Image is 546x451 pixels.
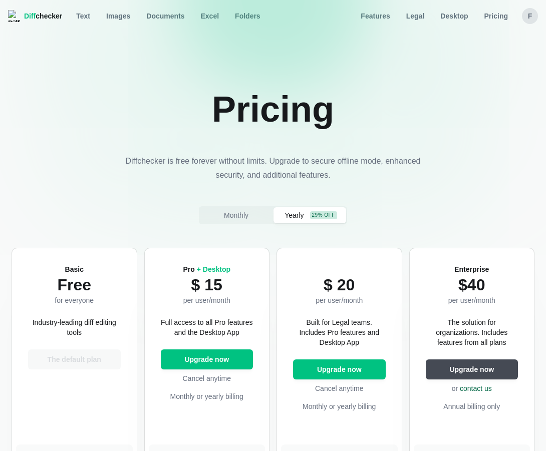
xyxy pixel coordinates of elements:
p: The solution for organizations. Includes features from all plans [426,317,518,347]
span: Images [104,11,132,21]
a: Legal [400,8,431,24]
p: Industry-leading diff editing tools [28,317,121,337]
a: Features [355,8,396,24]
p: Free [55,274,94,295]
button: Yearly29% off [274,207,346,223]
p: Cancel anytime [293,383,386,393]
button: The default plan [28,349,121,369]
p: or [426,383,518,393]
span: Yearly [283,210,306,220]
button: Folders [229,8,266,24]
span: Desktop [438,11,470,21]
p: per user/month [183,295,230,305]
h2: Basic [55,264,94,274]
span: Monthly [222,210,250,220]
span: Legal [330,265,349,273]
p: $ 15 [183,274,230,295]
a: contact us [460,384,492,392]
h2: Enterprise [448,264,495,274]
p: Annual billing only [426,401,518,411]
p: for everyone [55,295,94,305]
button: Upgrade now [161,349,253,369]
span: Upgrade now [315,364,364,374]
span: Legal [404,11,427,21]
span: + Desktop [197,265,230,273]
a: Pricing [478,8,514,24]
a: Excel [195,8,225,24]
img: Diffchecker logo [8,10,20,22]
span: Documents [144,11,186,21]
button: Upgrade now [293,359,386,379]
button: Upgrade now [426,359,518,379]
p: $40 [448,274,495,295]
h1: Pricing [212,88,334,130]
span: Features [359,11,392,21]
p: Full access to all Pro features and the Desktop App [161,317,253,337]
p: Monthly or yearly billing [161,391,253,401]
div: 29% off [310,211,337,219]
span: Pricing [482,11,510,21]
span: Diff [24,12,36,20]
h2: Pro [183,264,230,274]
p: Diffchecker is free forever without limits. Upgrade to secure offline mode, enhanced security, an... [123,154,423,182]
button: Monthly [200,207,272,223]
a: Images [100,8,136,24]
span: Folders [233,11,262,21]
p: per user/month [316,295,363,305]
p: Monthly or yearly billing [293,401,386,411]
span: checker [24,11,62,21]
a: Documents [140,8,190,24]
p: Cancel anytime [161,373,253,383]
span: Upgrade now [447,364,496,374]
a: Text [70,8,96,24]
span: Text [74,11,92,21]
a: Desktop [434,8,474,24]
button: f [522,8,538,24]
a: Diffchecker [8,8,62,24]
p: $ 20 [316,274,363,295]
span: Upgrade now [182,354,231,364]
span: The default plan [46,354,103,364]
p: Built for Legal teams. Includes Pro features and Desktop App [293,317,386,347]
p: per user/month [448,295,495,305]
span: Excel [199,11,221,21]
